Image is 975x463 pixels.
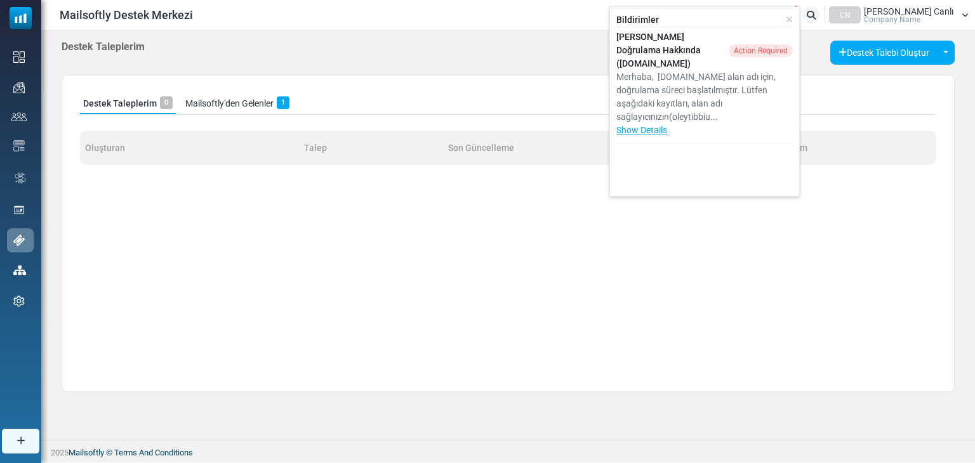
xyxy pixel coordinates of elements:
h5: Destek Taleplerim [62,41,145,53]
div: Merhaba, [DOMAIN_NAME] alan adı için, doğrulama süreci başlatılmıştır. Lütfen aşağıdaki kayıtları... [616,70,793,124]
span: 1 [277,96,289,109]
img: mailsoftly_icon_blue_white.svg [10,7,32,29]
a: Mailsoftly'den Gelenler1 [182,93,293,114]
a: CN [PERSON_NAME] Canlı Company Name [829,6,969,23]
a: Terms And Conditions [114,448,193,457]
button: Destek Talebi Oluştur [830,41,938,65]
span: translation missing: tr.layouts.footer.terms_and_conditions [114,448,193,457]
th: Talep [299,131,443,165]
img: settings-icon.svg [13,296,25,307]
img: workflow.svg [13,171,27,185]
th: Oluşturan [80,131,299,165]
span: Company Name [864,16,920,23]
th: Son Güncelleme [443,131,776,165]
span: [PERSON_NAME] Canlı [864,7,953,16]
img: campaigns-icon.png [13,82,25,93]
a: Show Details [616,125,667,135]
img: support-icon-active.svg [13,235,25,246]
span: Mailsoftly Destek Merkezi [60,6,193,23]
div: [PERSON_NAME] Doğrulama Hakkında ([DOMAIN_NAME]) [616,30,793,70]
a: Mailsoftly © [69,448,112,457]
div: CN [829,6,861,23]
img: contacts-icon.svg [11,112,27,121]
a: Destek Taleplerim0 [80,93,176,114]
img: landing_pages.svg [13,204,25,216]
footer: 2025 [41,440,975,462]
div: Action Required [729,44,793,57]
span: 1 [793,6,800,15]
img: email-templates-icon.svg [13,140,25,152]
img: dashboard-icon.svg [13,51,25,63]
th: Durum [776,131,936,165]
div: Bildirimler [616,13,793,27]
span: 0 [160,96,173,109]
